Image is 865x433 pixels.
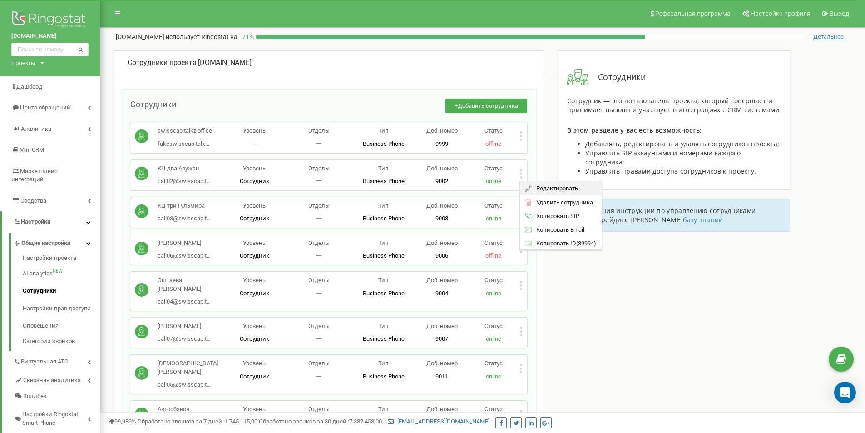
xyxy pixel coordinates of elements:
[240,335,269,342] span: Сотрудник
[308,277,330,284] span: Отделы
[378,165,389,172] span: Тип
[158,335,211,342] span: call07@swisscapit...
[158,140,209,147] span: fakeswisscapitalk...
[416,214,468,223] p: 9003
[388,418,489,425] a: [EMAIL_ADDRESS][DOMAIN_NAME]
[378,239,389,246] span: Тип
[378,323,389,329] span: Тип
[20,197,46,204] span: Средства
[158,381,211,388] span: call05@swisscapit...
[520,237,602,250] div: ( 39994 )
[20,146,44,153] span: Mini CRM
[240,290,269,297] span: Сотрудник
[532,199,593,205] span: Удалить сотрудника
[486,178,501,184] span: online
[532,240,576,246] span: Копировать ID
[585,139,780,148] span: Добавлять, редактировать и удалять сотрудников проекта;
[116,32,237,41] p: [DOMAIN_NAME]
[158,359,222,376] p: [DEMOGRAPHIC_DATA][PERSON_NAME]
[565,206,756,224] span: Для получения инструкции по управлению сотрудниками проекта перейдите [PERSON_NAME]
[23,392,47,401] span: Коллбек
[378,127,389,134] span: Тип
[158,239,211,248] p: [PERSON_NAME]
[222,140,287,149] p: -
[316,335,322,342] span: 一
[240,178,269,184] span: Сотрудник
[484,165,503,172] span: Статус
[11,168,58,183] span: Маркетплейс интеграций
[378,406,389,413] span: Тип
[532,185,578,191] span: Редактировать
[158,405,209,414] p: Автообзвон
[316,252,322,259] span: 一
[158,276,222,293] p: Эштаева [PERSON_NAME]
[567,96,779,114] span: Сотрудник — это пользователь проекта, который совершает и принимает вызовы и участвует в интеграц...
[484,127,503,134] span: Статус
[21,239,70,248] span: Общие настройки
[316,178,322,184] span: 一
[308,127,330,134] span: Отделы
[830,10,849,17] span: Выход
[20,104,70,111] span: Центр обращений
[363,252,405,259] span: Business Phone
[751,10,811,17] span: Настройки профиля
[237,32,256,41] p: 71 %
[486,335,501,342] span: online
[484,323,503,329] span: Статус
[158,202,211,210] p: КЦ три Гульмира
[21,218,50,225] span: Настройки
[349,418,382,425] u: 7 382 453,00
[23,335,100,346] a: Категории звонков
[363,290,405,297] span: Business Phone
[363,215,405,222] span: Business Phone
[158,322,211,331] p: [PERSON_NAME]
[14,351,100,370] a: Виртуальная АТС
[532,213,579,219] span: Копировать SIP
[109,418,136,425] span: 99,989%
[16,83,42,90] span: Дашборд
[532,227,584,233] span: Копировать Email
[567,126,702,134] span: В этом разделе у вас есть возможность:
[259,418,382,425] span: Обработано звонков за 30 дней :
[128,58,530,68] div: [DOMAIN_NAME]
[589,71,646,83] span: Сотрудники
[363,140,405,147] span: Business Phone
[23,300,100,318] a: Настройки прав доступа
[308,165,330,172] span: Отделы
[378,360,389,367] span: Тип
[426,165,458,172] span: Доб. номер
[486,290,501,297] span: online
[166,33,237,40] span: использует Ringostat на
[363,373,405,380] span: Business Phone
[243,277,266,284] span: Уровень
[484,202,503,209] span: Статус
[813,33,844,40] span: Детальнее
[416,252,468,260] p: 9006
[426,360,458,367] span: Доб. номер
[158,127,212,135] p: swisscapitalkz office
[14,388,100,404] a: Коллбек
[308,406,330,413] span: Отделы
[445,99,527,114] button: +Добавить сотрудника
[655,10,731,17] span: Реферальная программа
[225,418,257,425] u: 1 745 115,00
[138,418,257,425] span: Обработано звонков за 7 дней :
[2,211,100,233] a: Настройки
[240,373,269,380] span: Сотрудник
[23,265,100,283] a: AI analyticsNEW
[426,277,458,284] span: Доб. номер
[316,373,322,380] span: 一
[243,127,266,134] span: Уровень
[378,277,389,284] span: Тип
[416,140,468,149] p: 9999
[363,178,405,184] span: Business Phone
[416,335,468,343] p: 9007
[11,9,89,32] img: Ringostat logo
[11,59,35,67] div: Проекты
[308,239,330,246] span: Отделы
[243,360,266,367] span: Уровень
[316,215,322,222] span: 一
[426,127,458,134] span: Доб. номер
[23,376,81,385] span: Сквозная аналитика
[585,149,741,166] span: Управлять SIP аккаунтами и номерами каждого сотрудника;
